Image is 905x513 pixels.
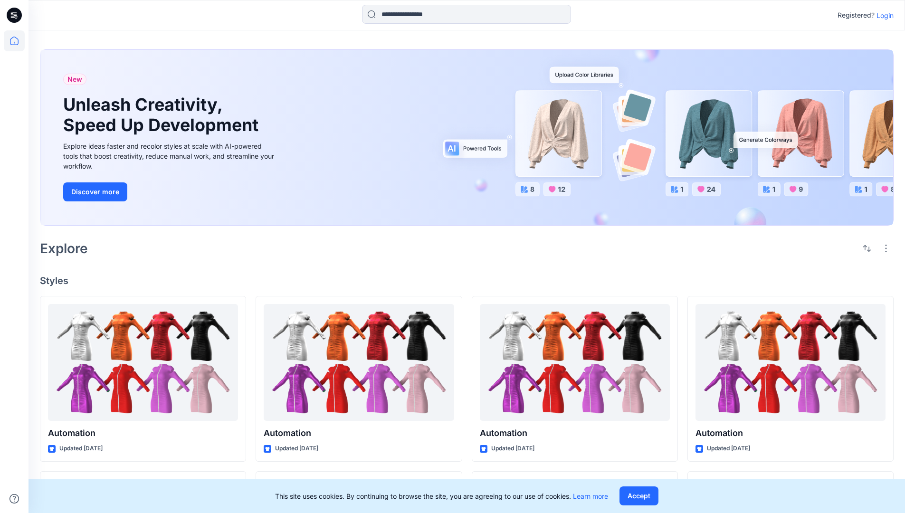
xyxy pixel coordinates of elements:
[63,141,277,171] div: Explore ideas faster and recolor styles at scale with AI-powered tools that boost creativity, red...
[491,444,534,454] p: Updated [DATE]
[275,444,318,454] p: Updated [DATE]
[48,304,238,421] a: Automation
[63,182,277,201] a: Discover more
[67,74,82,85] span: New
[707,444,750,454] p: Updated [DATE]
[48,427,238,440] p: Automation
[480,427,670,440] p: Automation
[275,491,608,501] p: This site uses cookies. By continuing to browse the site, you are agreeing to our use of cookies.
[63,95,263,135] h1: Unleash Creativity, Speed Up Development
[63,182,127,201] button: Discover more
[40,241,88,256] h2: Explore
[264,427,454,440] p: Automation
[573,492,608,500] a: Learn more
[695,304,886,421] a: Automation
[619,486,658,505] button: Accept
[695,427,886,440] p: Automation
[59,444,103,454] p: Updated [DATE]
[40,275,894,286] h4: Styles
[876,10,894,20] p: Login
[480,304,670,421] a: Automation
[264,304,454,421] a: Automation
[838,9,875,21] p: Registered?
